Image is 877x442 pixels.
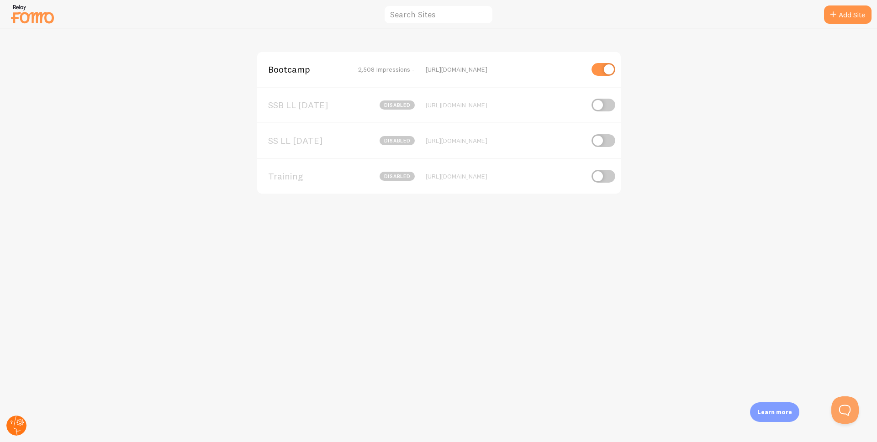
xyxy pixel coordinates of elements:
[831,396,859,424] iframe: Help Scout Beacon - Open
[380,172,415,181] span: disabled
[268,65,342,74] span: Bootcamp
[380,100,415,110] span: disabled
[268,172,342,180] span: Training
[268,137,342,145] span: SS LL [DATE]
[268,101,342,109] span: SSB LL [DATE]
[10,2,55,26] img: fomo-relay-logo-orange.svg
[426,172,583,180] div: [URL][DOMAIN_NAME]
[358,65,415,74] span: 2,508 Impressions -
[380,136,415,145] span: disabled
[757,408,792,416] p: Learn more
[426,101,583,109] div: [URL][DOMAIN_NAME]
[750,402,799,422] div: Learn more
[426,65,583,74] div: [URL][DOMAIN_NAME]
[426,137,583,145] div: [URL][DOMAIN_NAME]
